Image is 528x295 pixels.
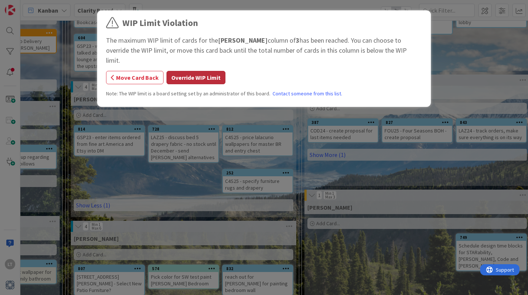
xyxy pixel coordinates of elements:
div: The maximum WIP limit of cards for the column of has been reached. You can choose to override the... [106,35,422,65]
div: WIP Limit Violation [122,16,198,30]
div: Note: The WIP limit is a board setting set by an administrator of this board. [106,90,422,98]
b: 3 [296,36,300,45]
a: Contact someone from this list. [273,90,342,98]
button: Move Card Back [106,71,164,84]
span: Support [16,1,34,10]
b: [PERSON_NAME] [218,36,268,45]
button: Override WIP Limit [166,71,225,84]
